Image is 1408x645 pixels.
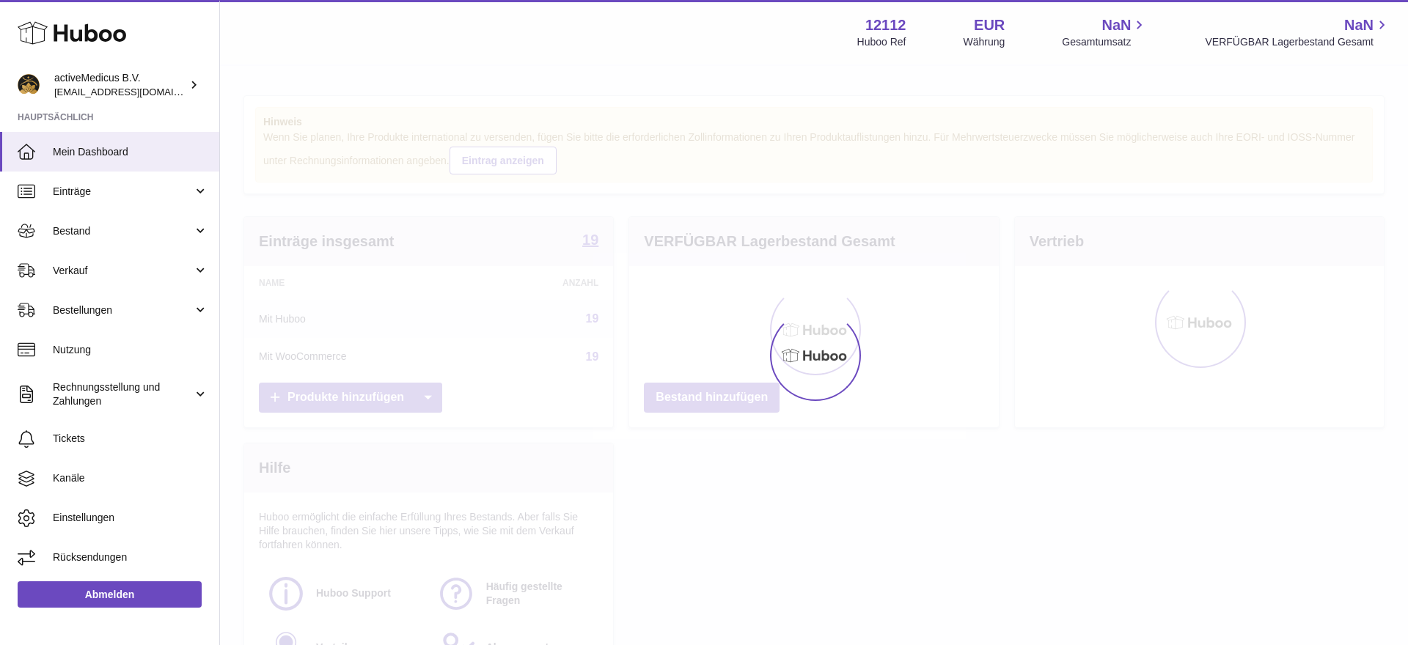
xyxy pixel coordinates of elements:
[53,511,208,525] span: Einstellungen
[54,71,186,99] div: activeMedicus B.V.
[53,185,193,199] span: Einträge
[53,432,208,446] span: Tickets
[1062,35,1148,49] span: Gesamtumsatz
[53,303,193,317] span: Bestellungen
[53,343,208,357] span: Nutzung
[1062,15,1148,49] a: NaN Gesamtumsatz
[53,145,208,159] span: Mein Dashboard
[1205,15,1390,49] a: NaN VERFÜGBAR Lagerbestand Gesamt
[1101,15,1131,35] span: NaN
[1205,35,1390,49] span: VERFÜGBAR Lagerbestand Gesamt
[53,224,193,238] span: Bestand
[53,264,193,278] span: Verkauf
[18,74,40,96] img: info@activemedicus.com
[53,471,208,485] span: Kanäle
[865,15,906,35] strong: 12112
[54,86,216,97] span: [EMAIL_ADDRESS][DOMAIN_NAME]
[18,581,202,608] a: Abmelden
[964,35,1005,49] div: Währung
[53,380,193,408] span: Rechnungsstellung und Zahlungen
[1344,15,1374,35] span: NaN
[974,15,1005,35] strong: EUR
[857,35,906,49] div: Huboo Ref
[53,550,208,564] span: Rücksendungen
